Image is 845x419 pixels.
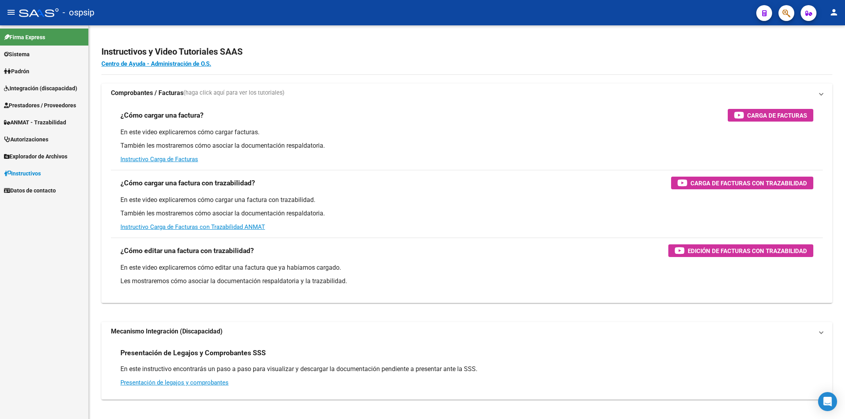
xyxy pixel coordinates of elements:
[120,156,198,163] a: Instructivo Carga de Facturas
[120,263,813,272] p: En este video explicaremos cómo editar una factura que ya habíamos cargado.
[120,209,813,218] p: También les mostraremos cómo asociar la documentación respaldatoria.
[120,365,813,373] p: En este instructivo encontrarás un paso a paso para visualizar y descargar la documentación pendi...
[120,379,229,386] a: Presentación de legajos y comprobantes
[4,118,66,127] span: ANMAT - Trazabilidad
[120,196,813,204] p: En este video explicaremos cómo cargar una factura con trazabilidad.
[4,50,30,59] span: Sistema
[728,109,813,122] button: Carga de Facturas
[120,128,813,137] p: En este video explicaremos cómo cargar facturas.
[101,103,832,303] div: Comprobantes / Facturas(haga click aquí para ver los tutoriales)
[101,341,832,400] div: Mecanismo Integración (Discapacidad)
[4,152,67,161] span: Explorador de Archivos
[101,322,832,341] mat-expansion-panel-header: Mecanismo Integración (Discapacidad)
[4,186,56,195] span: Datos de contacto
[111,327,223,336] strong: Mecanismo Integración (Discapacidad)
[183,89,284,97] span: (haga click aquí para ver los tutoriales)
[63,4,94,21] span: - ospsip
[6,8,16,17] mat-icon: menu
[4,67,29,76] span: Padrón
[101,44,832,59] h2: Instructivos y Video Tutoriales SAAS
[120,277,813,286] p: Les mostraremos cómo asociar la documentación respaldatoria y la trazabilidad.
[120,223,265,230] a: Instructivo Carga de Facturas con Trazabilidad ANMAT
[747,110,807,120] span: Carga de Facturas
[688,246,807,256] span: Edición de Facturas con Trazabilidad
[120,245,254,256] h3: ¿Cómo editar una factura con trazabilidad?
[668,244,813,257] button: Edición de Facturas con Trazabilidad
[4,33,45,42] span: Firma Express
[4,169,41,178] span: Instructivos
[120,347,266,358] h3: Presentación de Legajos y Comprobantes SSS
[111,89,183,97] strong: Comprobantes / Facturas
[120,177,255,189] h3: ¿Cómo cargar una factura con trazabilidad?
[101,84,832,103] mat-expansion-panel-header: Comprobantes / Facturas(haga click aquí para ver los tutoriales)
[4,135,48,144] span: Autorizaciones
[120,110,204,121] h3: ¿Cómo cargar una factura?
[818,392,837,411] div: Open Intercom Messenger
[4,101,76,110] span: Prestadores / Proveedores
[671,177,813,189] button: Carga de Facturas con Trazabilidad
[120,141,813,150] p: También les mostraremos cómo asociar la documentación respaldatoria.
[101,60,211,67] a: Centro de Ayuda - Administración de O.S.
[690,178,807,188] span: Carga de Facturas con Trazabilidad
[829,8,839,17] mat-icon: person
[4,84,77,93] span: Integración (discapacidad)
